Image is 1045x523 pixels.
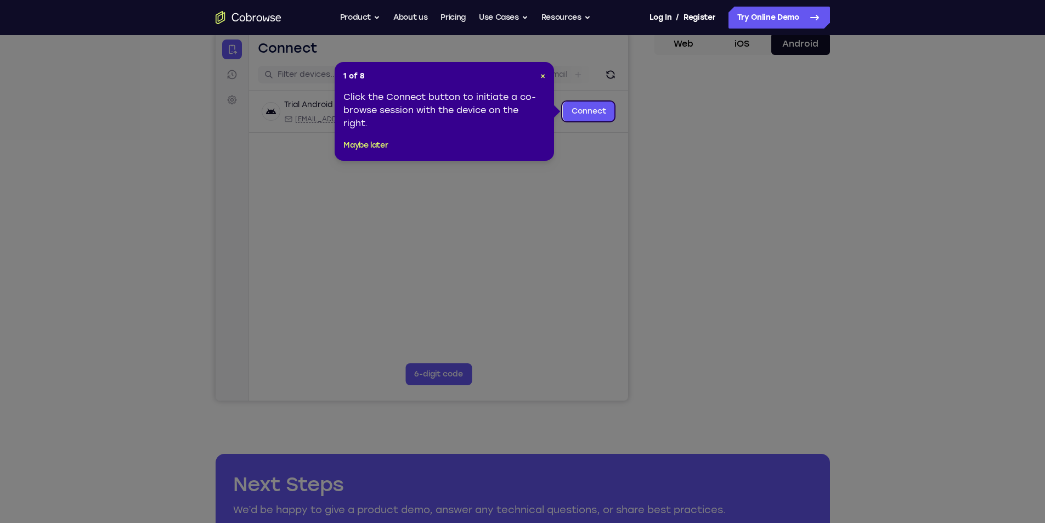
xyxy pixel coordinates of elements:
span: Cobrowse.io [215,82,272,91]
button: Close Tour [540,71,545,82]
a: About us [393,7,427,29]
div: Click the Connect button to initiate a co-browse session with the device on the right. [343,91,545,130]
a: Log In [649,7,671,29]
span: / [676,11,679,24]
span: +14 more [278,82,309,91]
button: Use Cases [479,7,528,29]
a: Try Online Demo [728,7,830,29]
span: 1 of 8 [343,71,365,82]
div: Open device details [33,58,413,100]
a: Connect [347,69,399,88]
label: Email [332,36,352,47]
label: demo_id [218,36,252,47]
a: Settings [7,57,26,77]
div: App [204,82,272,91]
div: Trial Android Device [69,66,146,77]
a: Connect [7,7,26,26]
span: android@example.com [80,82,197,91]
div: New devices found. [151,71,154,73]
a: Register [684,7,715,29]
span: × [540,71,545,81]
a: Sessions [7,32,26,52]
div: Email [69,82,197,91]
button: 6-digit code [190,330,256,352]
a: Pricing [440,7,466,29]
button: Resources [541,7,591,29]
button: Refresh [386,33,404,50]
button: Maybe later [343,139,388,152]
h1: Connect [42,7,102,24]
input: Filter devices... [62,36,200,47]
button: Product [340,7,381,29]
a: Go to the home page [216,11,281,24]
div: Online [150,68,179,76]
